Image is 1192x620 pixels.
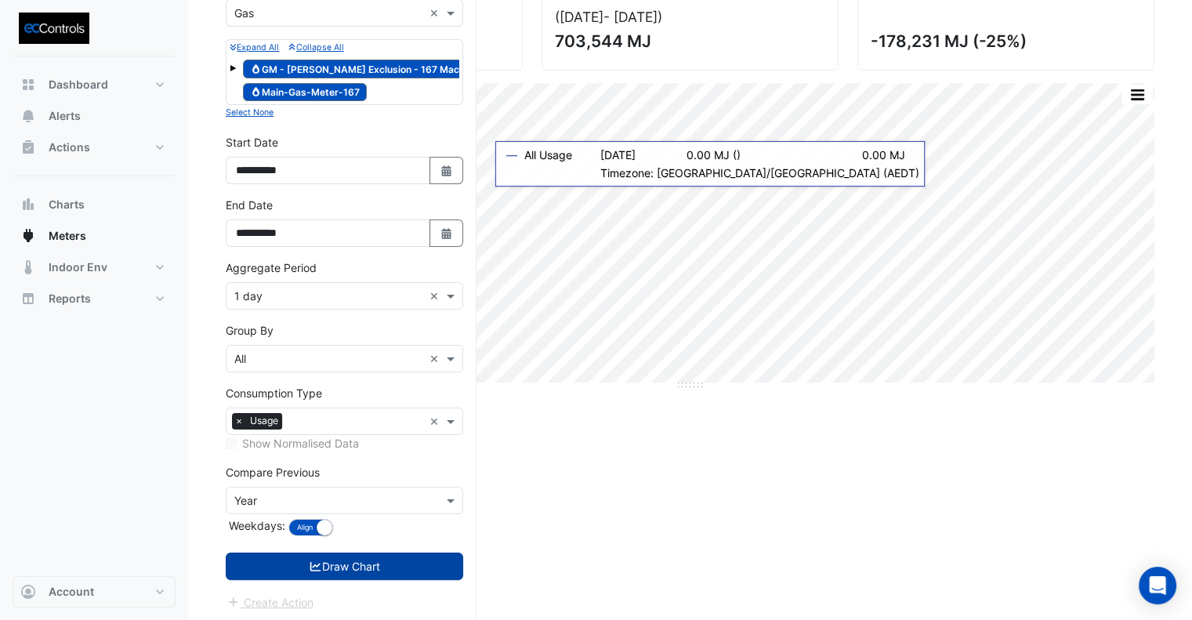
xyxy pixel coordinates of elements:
[226,107,274,118] small: Select None
[1121,85,1153,104] button: More Options
[20,77,36,92] app-icon: Dashboard
[288,42,343,53] small: Collapse All
[250,63,262,74] fa-icon: Gas
[49,77,108,92] span: Dashboard
[13,69,176,100] button: Dashboard
[13,252,176,283] button: Indoor Env
[20,228,36,244] app-icon: Meters
[13,100,176,132] button: Alerts
[13,132,176,163] button: Actions
[49,197,85,212] span: Charts
[230,40,279,54] button: Expand All
[49,108,81,124] span: Alerts
[232,413,246,429] span: ×
[429,350,443,367] span: Clear
[49,291,91,306] span: Reports
[13,189,176,220] button: Charts
[429,413,443,430] span: Clear
[20,108,36,124] app-icon: Alerts
[49,228,86,244] span: Meters
[13,576,176,607] button: Account
[20,259,36,275] app-icon: Indoor Env
[19,13,89,44] img: Company Logo
[49,584,94,600] span: Account
[603,9,658,25] span: - [DATE]
[440,164,454,177] fa-icon: Select Date
[230,42,279,53] small: Expand All
[242,435,359,451] label: Show Normalised Data
[243,60,495,78] span: GM - [PERSON_NAME] Exclusion - 167 Macquarie
[226,259,317,276] label: Aggregate Period
[250,86,262,98] fa-icon: Gas
[49,259,107,275] span: Indoor Env
[226,385,322,401] label: Consumption Type
[288,40,343,54] button: Collapse All
[226,322,274,339] label: Group By
[13,283,176,314] button: Reports
[226,553,463,580] button: Draw Chart
[429,288,443,304] span: Clear
[226,594,314,607] app-escalated-ticket-create-button: Please draw the charts first
[243,83,367,102] span: Main-Gas-Meter-167
[555,31,822,51] div: 703,544 MJ
[226,435,463,451] div: Selected meters/streams do not support normalisation
[440,227,454,240] fa-icon: Select Date
[20,197,36,212] app-icon: Charts
[429,5,443,21] span: Clear
[226,464,320,480] label: Compare Previous
[226,105,274,119] button: Select None
[20,291,36,306] app-icon: Reports
[226,134,278,150] label: Start Date
[246,413,282,429] span: Usage
[226,517,285,534] label: Weekdays:
[226,197,273,213] label: End Date
[1139,567,1176,604] div: Open Intercom Messenger
[871,31,1138,51] div: -178,231 MJ (-25%)
[49,140,90,155] span: Actions
[20,140,36,155] app-icon: Actions
[555,9,825,25] div: ([DATE] )
[13,220,176,252] button: Meters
